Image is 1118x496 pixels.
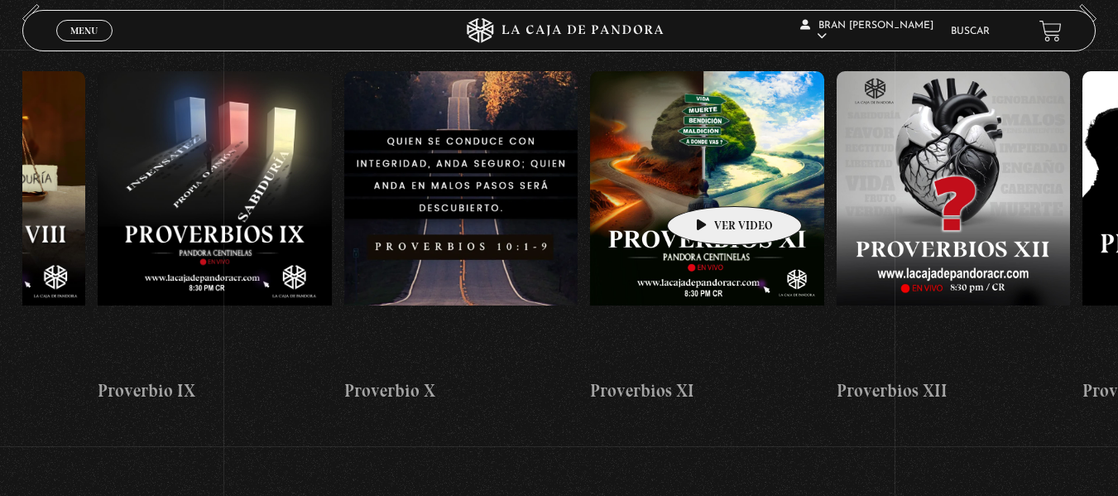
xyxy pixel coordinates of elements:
a: View your shopping cart [1039,19,1062,41]
button: Next [1068,4,1096,33]
span: Menu [70,26,98,36]
h4: Proverbio IX [98,378,332,404]
a: Buscar [951,26,990,36]
h4: Proverbio X [344,378,578,404]
a: Proverbio IX [98,46,332,431]
h4: Proverbios XII [837,378,1071,404]
button: Previous [22,4,51,33]
a: Proverbios XI [590,46,824,431]
span: Cerrar [65,40,103,51]
a: Proverbio X [344,46,578,431]
a: Proverbios XII [837,46,1071,431]
span: Bran [PERSON_NAME] [800,21,933,41]
h4: Proverbios XI [590,378,824,404]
